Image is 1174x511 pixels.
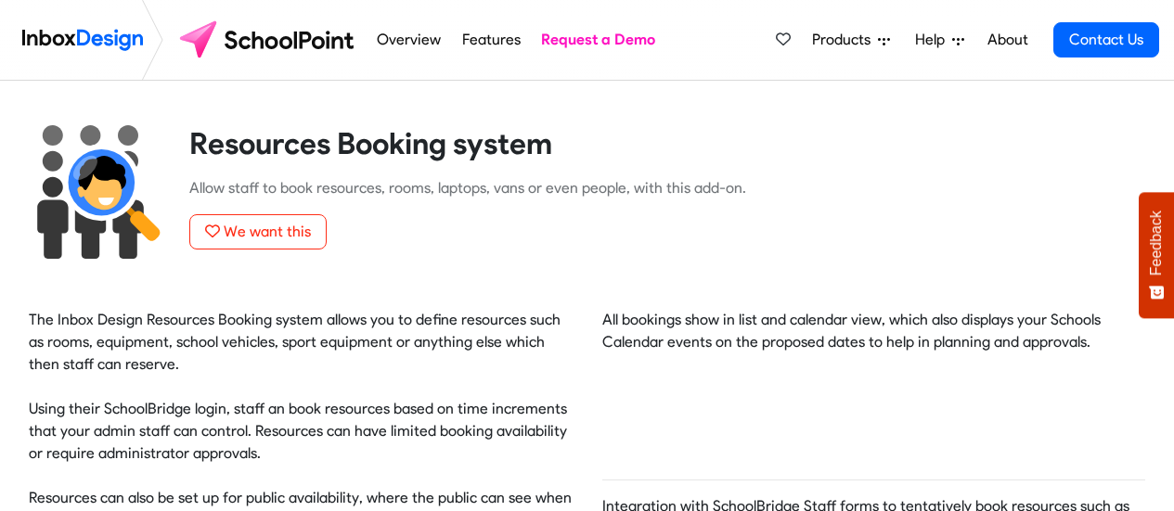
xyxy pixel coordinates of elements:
[171,18,367,62] img: schoolpoint logo
[536,21,661,58] a: Request a Demo
[908,21,972,58] a: Help
[224,223,311,240] span: We want this
[189,125,1146,162] heading: Resources Booking system
[189,214,327,249] button: We want this
[457,21,525,58] a: Features
[812,29,878,51] span: Products
[915,29,952,51] span: Help
[602,309,1146,353] p: All bookings show in list and calendar view, which also displays your Schools Calendar events on ...
[372,21,446,58] a: Overview
[982,21,1033,58] a: About
[1148,211,1165,275] span: Feedback
[189,177,1146,199] p: Allow staff to book resources, rooms, laptops, vans or even people, with this add-on.
[1139,192,1174,318] button: Feedback - Show survey
[28,125,161,259] img: 2022_01_17_icon_student_search.svg
[1053,22,1159,57] a: Contact Us
[805,21,897,58] a: Products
